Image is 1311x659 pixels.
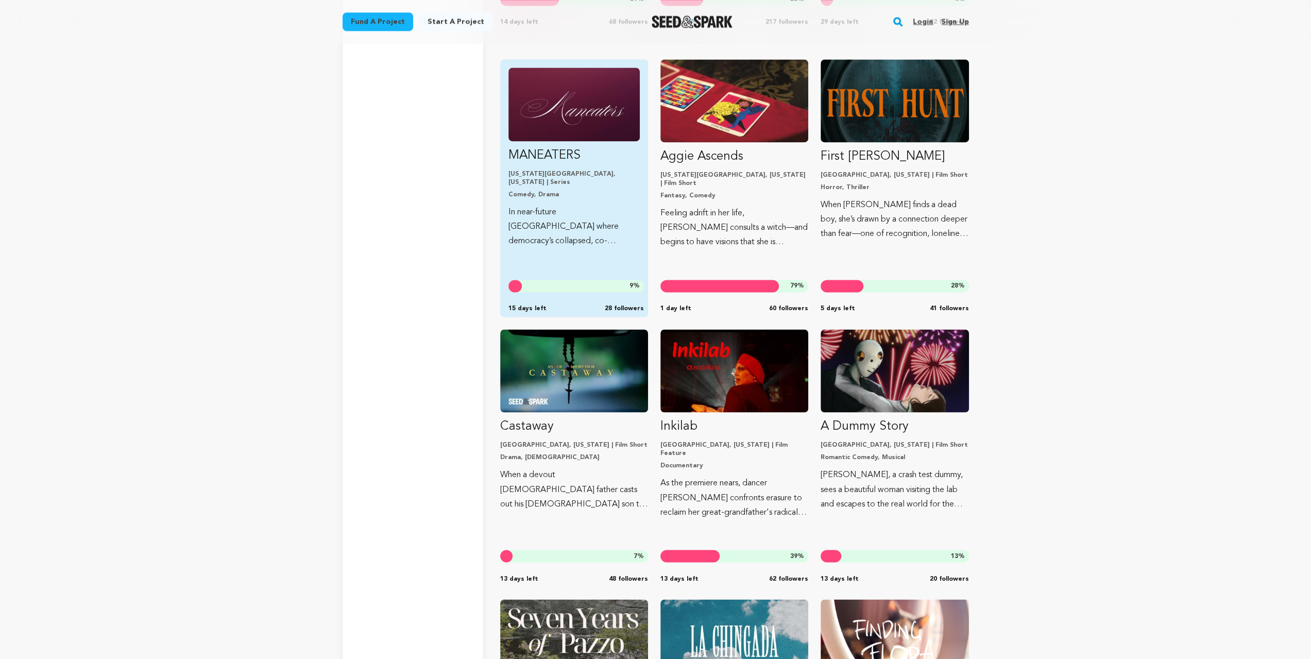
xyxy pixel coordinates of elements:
[790,553,797,559] span: 39
[500,574,538,583] span: 13 days left
[660,574,699,583] span: 13 days left
[508,191,640,199] p: Comedy, Drama
[652,15,733,28] a: Seed&Spark Homepage
[500,453,648,462] p: Drama, [DEMOGRAPHIC_DATA]
[660,206,808,249] p: Feeling adrift in her life, [PERSON_NAME] consults a witch—and begins to have visions that she is...
[821,329,968,511] a: Fund A Dummy Story
[419,12,492,31] a: Start a project
[821,468,968,511] p: [PERSON_NAME], a crash test dummy, sees a beautiful woman visiting the lab and escapes to the rea...
[660,59,808,249] a: Fund Aggie Ascends
[343,12,413,31] a: Fund a project
[660,329,808,519] a: Fund Inkilab
[951,553,958,559] span: 13
[821,171,968,179] p: [GEOGRAPHIC_DATA], [US_STATE] | Film Short
[500,329,648,511] a: Fund Castaway
[660,171,808,188] p: [US_STATE][GEOGRAPHIC_DATA], [US_STATE] | Film Short
[821,574,859,583] span: 13 days left
[769,305,808,313] span: 60 followers
[790,282,804,290] span: %
[629,283,633,289] span: 9
[821,418,968,435] p: A Dummy Story
[790,552,804,560] span: %
[508,170,640,187] p: [US_STATE][GEOGRAPHIC_DATA], [US_STATE] | Series
[941,13,968,30] a: Sign up
[821,305,855,313] span: 5 days left
[951,283,958,289] span: 28
[660,476,808,519] p: As the premiere nears, dancer [PERSON_NAME] confronts erasure to reclaim her great-grandfather's ...
[821,453,968,462] p: Romantic Comedy, Musical
[821,441,968,449] p: [GEOGRAPHIC_DATA], [US_STATE] | Film Short
[821,148,968,165] p: First [PERSON_NAME]
[508,305,547,313] span: 15 days left
[769,574,808,583] span: 62 followers
[660,462,808,470] p: Documentary
[660,148,808,165] p: Aggie Ascends
[508,147,640,164] p: MANEATERS
[660,192,808,200] p: Fantasy, Comedy
[951,552,965,560] span: %
[609,574,648,583] span: 48 followers
[500,418,648,435] p: Castaway
[660,418,808,435] p: Inkilab
[500,441,648,449] p: [GEOGRAPHIC_DATA], [US_STATE] | Film Short
[913,13,933,30] a: Login
[500,468,648,511] p: When a devout [DEMOGRAPHIC_DATA] father casts out his [DEMOGRAPHIC_DATA] son to uphold his faith,...
[951,282,965,290] span: %
[930,574,969,583] span: 20 followers
[821,59,968,241] a: Fund First Hunt
[821,183,968,192] p: Horror, Thriller
[660,441,808,458] p: [GEOGRAPHIC_DATA], [US_STATE] | Film Feature
[629,282,640,290] span: %
[821,198,968,241] p: When [PERSON_NAME] finds a dead boy, she’s drawn by a connection deeper than fear—one of recognit...
[508,67,640,248] a: Fund MANEATERS
[790,283,797,289] span: 79
[605,305,644,313] span: 28 followers
[634,552,644,560] span: %
[930,305,969,313] span: 41 followers
[652,15,733,28] img: Seed&Spark Logo Dark Mode
[634,553,637,559] span: 7
[660,305,691,313] span: 1 day left
[508,205,640,248] p: In near-future [GEOGRAPHIC_DATA] where democracy’s collapsed, co-dependent 20-somethings risk eve...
